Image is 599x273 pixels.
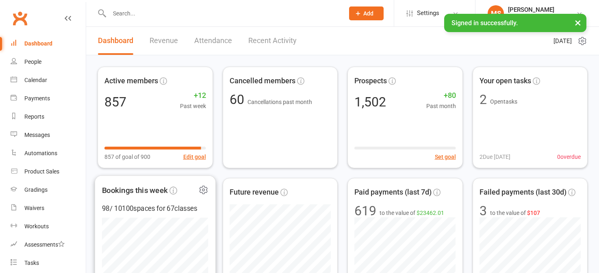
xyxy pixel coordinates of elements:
[24,205,44,211] div: Waivers
[354,186,432,198] span: Paid payments (last 7d)
[230,186,279,198] span: Future revenue
[102,184,168,196] span: Bookings this week
[183,152,206,161] button: Edit goal
[11,108,86,126] a: Reports
[180,102,206,110] span: Past week
[417,210,444,216] span: $23462.01
[102,203,208,214] div: 98 / 10100 spaces for 67 classes
[24,95,50,102] div: Payments
[24,186,48,193] div: Gradings
[435,152,456,161] button: Set goal
[480,186,566,198] span: Failed payments (last 30d)
[24,260,39,266] div: Tasks
[180,90,206,102] span: +12
[354,95,386,108] div: 1,502
[11,53,86,71] a: People
[98,27,133,55] a: Dashboard
[380,208,444,217] span: to the value of
[24,113,44,120] div: Reports
[417,4,439,22] span: Settings
[426,102,456,110] span: Past month
[104,75,158,87] span: Active members
[24,223,49,230] div: Workouts
[508,13,576,21] div: Bujutsu Martial Arts Centre
[488,5,504,22] div: MS
[490,208,540,217] span: to the value of
[354,204,376,217] div: 619
[11,126,86,144] a: Messages
[24,40,52,47] div: Dashboard
[11,199,86,217] a: Waivers
[11,181,86,199] a: Gradings
[363,10,373,17] span: Add
[194,27,232,55] a: Attendance
[150,27,178,55] a: Revenue
[11,71,86,89] a: Calendar
[11,89,86,108] a: Payments
[354,75,387,87] span: Prospects
[11,162,86,181] a: Product Sales
[426,90,456,102] span: +80
[480,204,487,217] div: 3
[480,152,510,161] span: 2 Due [DATE]
[230,92,247,107] span: 60
[480,75,531,87] span: Your open tasks
[107,8,339,19] input: Search...
[11,236,86,254] a: Assessments
[527,210,540,216] span: $107
[24,150,57,156] div: Automations
[571,14,585,31] button: ×
[10,8,30,28] a: Clubworx
[24,58,41,65] div: People
[349,6,384,20] button: Add
[11,254,86,272] a: Tasks
[11,144,86,162] a: Automations
[24,168,59,175] div: Product Sales
[11,217,86,236] a: Workouts
[104,152,150,161] span: 857 of goal of 900
[553,36,572,46] span: [DATE]
[451,19,518,27] span: Signed in successfully.
[247,99,312,105] span: Cancellations past month
[557,152,581,161] span: 0 overdue
[24,241,65,248] div: Assessments
[480,93,487,106] div: 2
[24,132,50,138] div: Messages
[508,6,576,13] div: [PERSON_NAME]
[24,77,47,83] div: Calendar
[490,98,517,105] span: Open tasks
[230,75,295,87] span: Cancelled members
[11,35,86,53] a: Dashboard
[248,27,297,55] a: Recent Activity
[104,95,126,108] div: 857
